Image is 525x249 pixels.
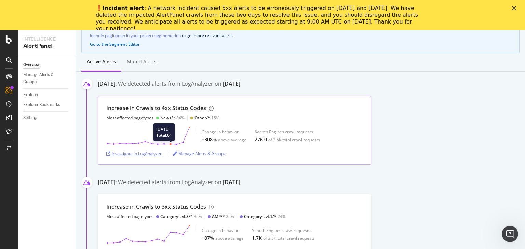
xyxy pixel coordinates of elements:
[218,137,246,143] div: above average
[23,35,70,42] div: Intelligence
[87,58,116,65] div: Active alerts
[98,80,117,89] div: [DATE]:
[23,101,60,108] div: Explorer Bookmarks
[173,151,226,157] a: Manage Alerts & Groups
[90,32,511,39] div: to get more relevant alerts .
[106,148,162,159] button: Investigate in LogAnalyzer
[90,32,181,39] a: Identify pagination in your project segmentation
[160,214,202,219] div: 35%
[244,214,286,219] div: 24%
[194,115,210,121] div: Other/*
[502,226,518,242] iframe: Intercom live chat
[106,203,206,211] div: Increase in Crawls to 3xx Status Codes
[23,101,71,108] a: Explorer Bookmarks
[202,129,246,135] div: Change in behavior
[212,214,234,219] div: 25%
[268,137,320,143] div: of 2.5K total crawl requests
[263,235,315,241] div: of 3.5K total crawl requests
[106,214,153,219] div: Most affected pagetypes
[23,91,71,99] a: Explorer
[23,91,38,99] div: Explorer
[160,115,175,121] div: News/*
[23,114,38,121] div: Settings
[23,114,71,121] a: Settings
[173,148,226,159] button: Manage Alerts & Groups
[202,235,214,241] div: +87%
[244,214,277,219] div: Category-LvL1/*
[23,61,40,69] div: Overview
[223,178,240,186] div: [DATE]
[160,214,193,219] div: Category-LvL3/*
[127,58,157,65] div: Muted alerts
[98,178,117,188] div: [DATE]:
[255,136,267,143] div: 276.0
[23,61,71,69] a: Overview
[103,5,144,11] b: Incident alert
[202,228,244,233] div: Change in behavior
[106,151,162,157] a: Investigate in LogAnalyzer
[215,235,244,241] div: above average
[512,6,519,10] div: Close
[194,115,219,121] div: 15%
[96,5,418,32] div: ❗️ : A network incident caused 5xx alerts to be erroneously triggered on [DATE] and [DATE]. We ha...
[212,214,225,219] div: AMP/*
[252,235,262,241] div: 1.7K
[255,129,320,135] div: Search Engines crawl requests
[23,42,70,50] div: AlertPanel
[160,115,185,121] div: 84%
[118,80,240,89] div: We detected alerts from LogAnalyzer on
[90,42,140,47] button: Go to the Segment Editor
[23,71,64,86] div: Manage Alerts & Groups
[23,71,71,86] a: Manage Alerts & Groups
[106,104,206,112] div: Increase in Crawls to 4xx Status Codes
[202,136,217,143] div: +308%
[223,80,240,88] div: [DATE]
[252,228,315,233] div: Search Engines crawl requests
[106,115,153,121] div: Most affected pagetypes
[81,17,520,53] div: info banner
[118,178,240,188] div: We detected alerts from LogAnalyzer on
